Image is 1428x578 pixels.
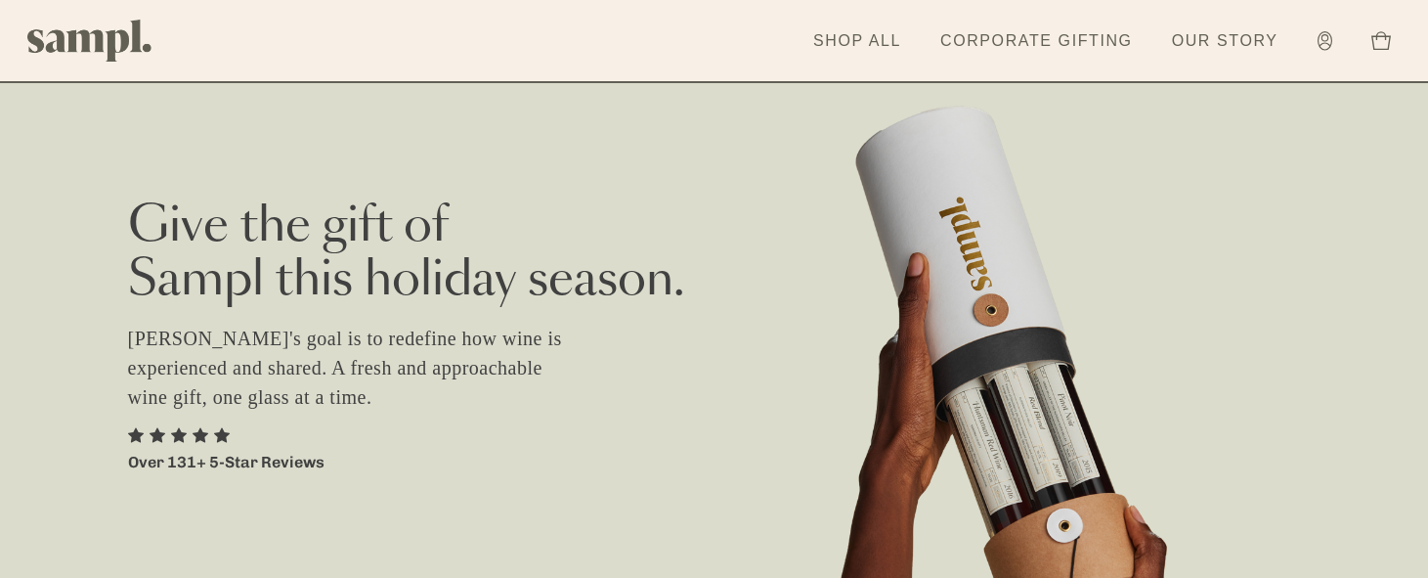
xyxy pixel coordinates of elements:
[930,20,1143,63] a: Corporate Gifting
[1162,20,1288,63] a: Our Story
[27,20,152,62] img: Sampl logo
[128,200,1301,308] h2: Give the gift of Sampl this holiday season.
[128,451,325,474] p: Over 131+ 5-Star Reviews
[128,324,587,412] p: [PERSON_NAME]'s goal is to redefine how wine is experienced and shared. A fresh and approachable ...
[803,20,911,63] a: Shop All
